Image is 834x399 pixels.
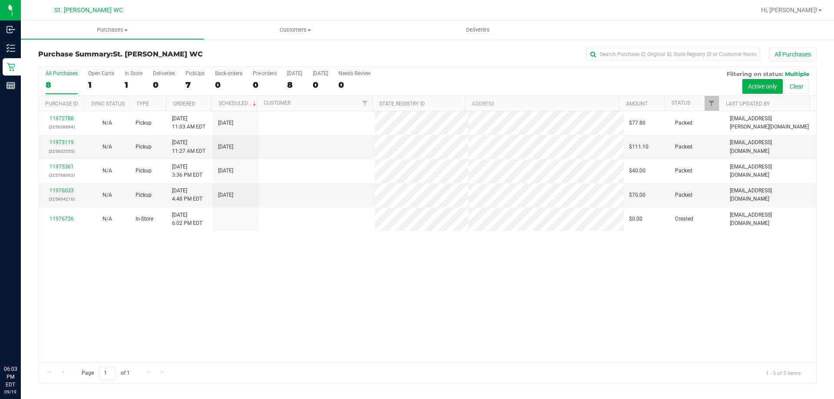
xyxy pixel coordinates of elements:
[21,26,204,34] span: Purchases
[91,101,125,107] a: Sync Status
[136,119,152,127] span: Pickup
[172,115,205,131] span: [DATE] 11:03 AM EDT
[675,119,692,127] span: Packed
[7,63,15,71] inline-svg: Retail
[50,216,74,222] a: 11976726
[88,70,114,76] div: Open Carts
[387,21,569,39] a: Deliveries
[379,101,425,107] a: State Registry ID
[103,216,112,222] span: Not Applicable
[172,163,202,179] span: [DATE] 3:36 PM EDT
[675,143,692,151] span: Packed
[358,96,372,111] a: Filter
[629,215,642,223] span: $0.00
[215,70,242,76] div: Back-orders
[761,7,817,13] span: Hi, [PERSON_NAME]!
[454,26,502,34] span: Deliveries
[136,101,149,107] a: Type
[264,100,291,106] a: Customer
[74,366,137,380] span: Page of 1
[172,187,202,203] span: [DATE] 4:48 PM EDT
[136,167,152,175] span: Pickup
[338,80,371,90] div: 0
[675,191,692,199] span: Packed
[103,144,112,150] span: Not Applicable
[586,48,760,61] input: Search Purchase ID, Original ID, State Registry ID or Customer Name...
[88,80,114,90] div: 1
[626,101,648,107] a: Amount
[103,215,112,223] button: N/A
[125,80,142,90] div: 1
[45,101,78,107] a: Purchase ID
[742,79,783,94] button: Active only
[218,119,233,127] span: [DATE]
[218,100,258,106] a: Scheduled
[675,167,692,175] span: Packed
[103,120,112,126] span: Not Applicable
[629,191,645,199] span: $70.00
[172,138,205,155] span: [DATE] 11:27 AM EDT
[215,80,242,90] div: 0
[629,119,645,127] span: $77.80
[103,192,112,198] span: Not Applicable
[253,80,277,90] div: 0
[50,188,74,194] a: 11976033
[675,215,693,223] span: Created
[44,171,79,179] p: (325766063)
[153,70,175,76] div: Deliveries
[313,80,328,90] div: 0
[218,191,233,199] span: [DATE]
[9,330,35,356] iframe: Resource center
[103,168,112,174] span: Not Applicable
[103,119,112,127] button: N/A
[287,80,302,90] div: 8
[172,211,202,228] span: [DATE] 6:02 PM EDT
[44,123,79,131] p: (325638684)
[204,26,386,34] span: Customers
[629,143,649,151] span: $111.10
[99,366,115,380] input: 1
[730,163,811,179] span: [EMAIL_ADDRESS][DOMAIN_NAME]
[50,115,74,122] a: 11972788
[125,70,142,76] div: In Store
[218,167,233,175] span: [DATE]
[50,164,74,170] a: 11975361
[730,138,811,155] span: [EMAIL_ADDRESS][DOMAIN_NAME]
[54,7,123,14] span: St. [PERSON_NAME] WC
[44,147,79,155] p: (325652555)
[113,50,203,58] span: St. [PERSON_NAME] WC
[136,191,152,199] span: Pickup
[629,167,645,175] span: $40.00
[38,50,298,58] h3: Purchase Summary:
[50,139,74,145] a: 11973119
[672,100,690,106] a: Status
[21,21,204,39] a: Purchases
[136,215,153,223] span: In-Store
[785,70,809,77] span: Multiple
[705,96,719,111] a: Filter
[103,191,112,199] button: N/A
[46,80,78,90] div: 8
[727,70,783,77] span: Filtering on status:
[4,389,17,395] p: 09/19
[338,70,371,76] div: Needs Review
[26,328,36,339] iframe: Resource center unread badge
[253,70,277,76] div: Pre-orders
[46,70,78,76] div: All Purchases
[769,47,817,62] button: All Purchases
[103,143,112,151] button: N/A
[204,21,387,39] a: Customers
[759,366,808,379] span: 1 - 5 of 5 items
[726,101,770,107] a: Last Updated By
[465,96,619,111] th: Address
[7,81,15,90] inline-svg: Reports
[218,143,233,151] span: [DATE]
[730,187,811,203] span: [EMAIL_ADDRESS][DOMAIN_NAME]
[153,80,175,90] div: 0
[4,365,17,389] p: 06:03 PM EDT
[730,211,811,228] span: [EMAIL_ADDRESS][DOMAIN_NAME]
[44,195,79,203] p: (325804216)
[287,70,302,76] div: [DATE]
[730,115,811,131] span: [EMAIL_ADDRESS][PERSON_NAME][DOMAIN_NAME]
[7,25,15,34] inline-svg: Inbound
